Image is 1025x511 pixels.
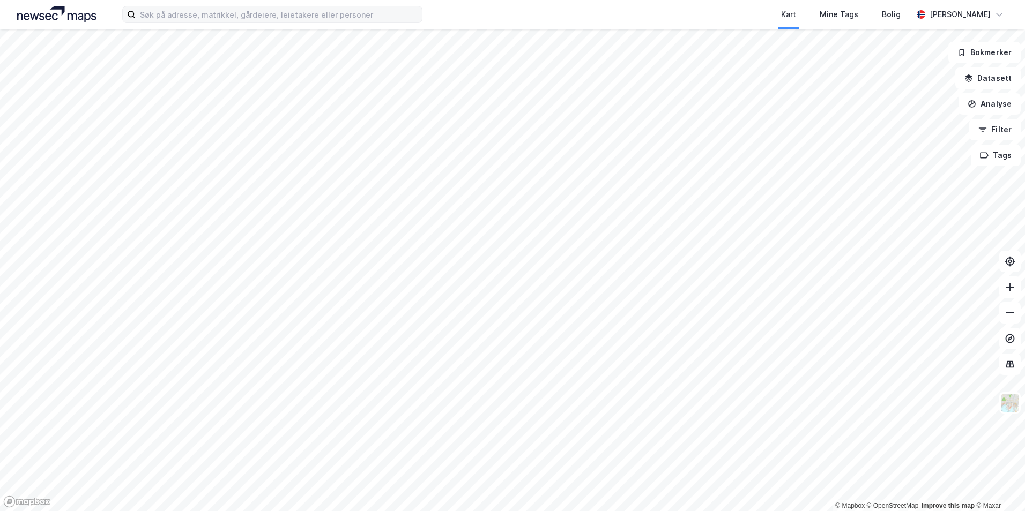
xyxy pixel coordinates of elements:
a: Mapbox [835,502,865,509]
button: Tags [971,145,1021,166]
button: Datasett [955,67,1021,89]
div: Bolig [882,8,901,21]
img: logo.a4113a55bc3d86da70a041830d287a7e.svg [17,6,96,22]
div: [PERSON_NAME] [930,8,991,21]
button: Analyse [959,93,1021,115]
input: Søk på adresse, matrikkel, gårdeiere, leietakere eller personer [136,6,422,22]
a: Improve this map [922,502,975,509]
a: Mapbox homepage [3,495,50,508]
a: OpenStreetMap [867,502,919,509]
div: Kart [781,8,796,21]
iframe: Chat Widget [971,460,1025,511]
button: Bokmerker [948,42,1021,63]
img: Z [1000,393,1020,413]
button: Filter [969,119,1021,140]
div: Mine Tags [820,8,858,21]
